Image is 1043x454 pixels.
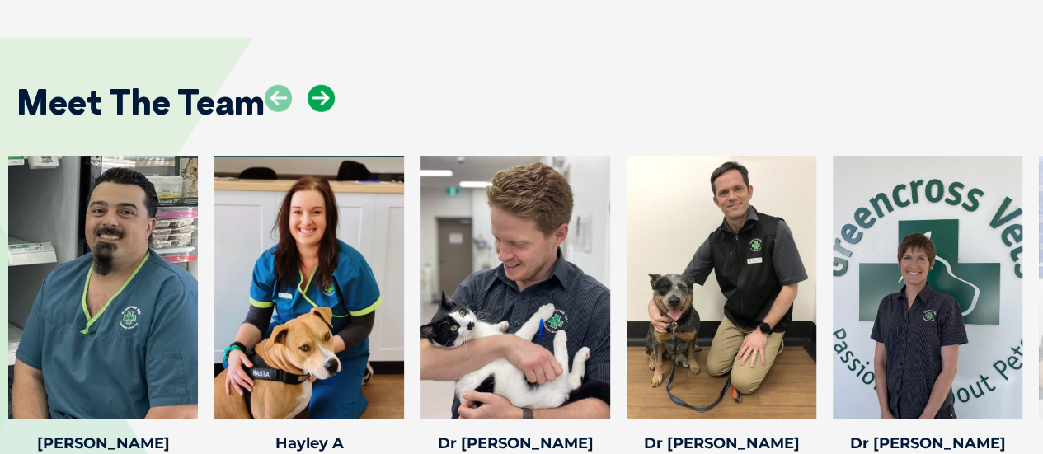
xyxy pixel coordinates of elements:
[1011,75,1027,91] button: Search
[420,436,610,451] h4: Dr [PERSON_NAME]
[833,436,1022,451] h4: Dr [PERSON_NAME]
[16,85,265,119] h2: Meet The Team
[627,436,816,451] h4: Dr [PERSON_NAME]
[214,436,404,451] h4: Hayley A
[8,436,198,451] h4: [PERSON_NAME]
